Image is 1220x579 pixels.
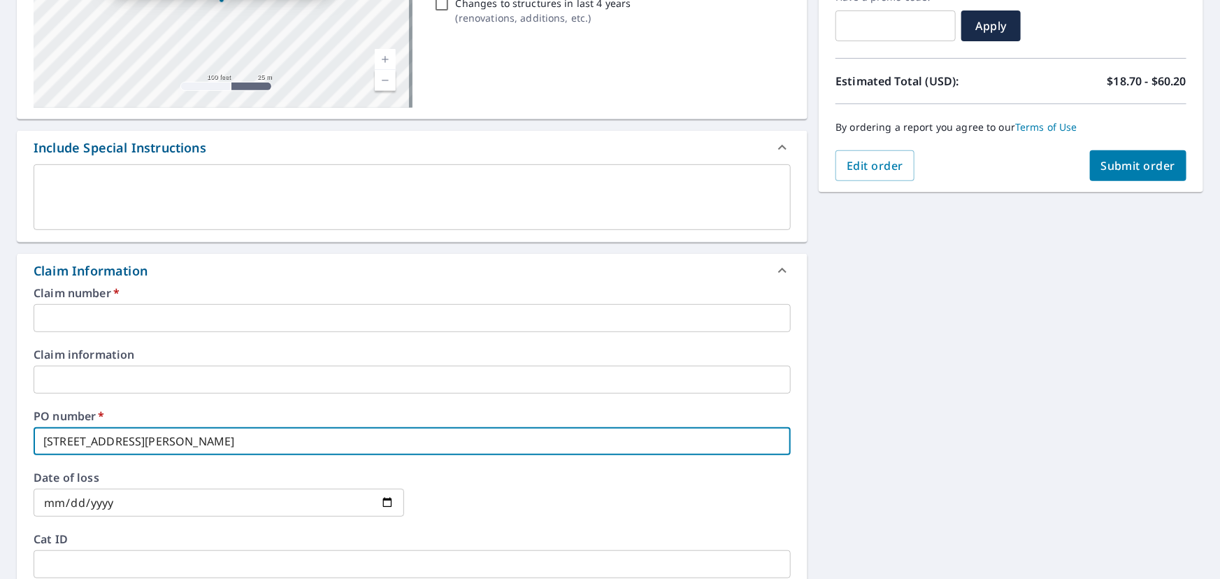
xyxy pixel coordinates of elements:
p: By ordering a report you agree to our [835,121,1186,134]
label: Date of loss [34,472,404,483]
label: Cat ID [34,534,791,545]
span: Edit order [847,158,903,173]
a: Current Level 18, Zoom In [375,49,396,70]
div: Claim Information [34,262,148,280]
a: Current Level 18, Zoom Out [375,70,396,91]
a: Terms of Use [1015,120,1077,134]
p: ( renovations, additions, etc. ) [456,10,631,25]
p: $18.70 - $60.20 [1107,73,1186,90]
p: Estimated Total (USD): [835,73,1011,90]
button: Edit order [835,150,914,181]
div: Claim Information [17,254,808,287]
div: Include Special Instructions [17,131,808,164]
label: PO number [34,410,791,422]
button: Submit order [1090,150,1187,181]
button: Apply [961,10,1021,41]
span: Submit order [1101,158,1176,173]
label: Claim information [34,349,791,360]
label: Claim number [34,287,791,299]
span: Apply [973,18,1010,34]
div: Include Special Instructions [34,138,206,157]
